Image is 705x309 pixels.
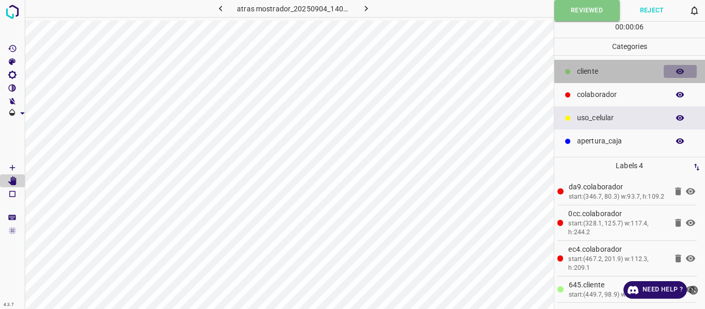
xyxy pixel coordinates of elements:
p: 0cc.colaborador [568,208,667,219]
p: ec4.colaborador [568,244,667,255]
p: cliente [577,66,664,77]
img: logo [3,3,22,21]
p: colaborador [577,89,664,100]
p: Labels 4 [557,157,702,174]
div: start:(346.7, 80.3) w:93.7, h:109.2 [569,192,667,202]
div: start:(449.7, 98.9) w:66.9, h:106.1 [569,290,667,300]
div: 4.3.7 [1,301,17,309]
p: uso_celular [577,112,664,123]
div: start:(467.2, 201.9) w:112.3, h:209.1 [568,255,667,273]
p: 06 [635,22,644,32]
p: apertura_caja [577,136,664,147]
div: start:(328.1, 125.7) w:117.4, h:244.2 [568,219,667,237]
p: 00 [626,22,634,32]
p: da9.colaborador [569,182,667,192]
p: 645.cliente [569,280,667,290]
p: 00 [615,22,623,32]
div: : : [615,22,644,38]
h6: atras mostrador_20250904_140157_408624.jpg [237,3,349,17]
a: Need Help ? [623,281,687,299]
button: close-help [687,281,700,299]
